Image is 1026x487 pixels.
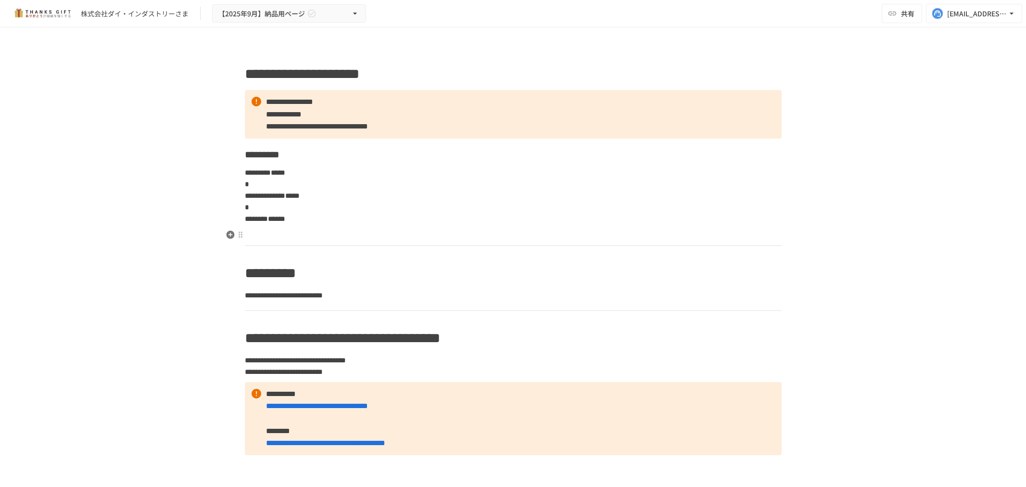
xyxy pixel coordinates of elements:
[81,9,189,19] div: 株式会社ダイ・インダストリーさま
[947,8,1007,20] div: [EMAIL_ADDRESS][DOMAIN_NAME]
[901,8,914,19] span: 共有
[218,8,305,20] span: 【2025年9月】納品用ページ
[212,4,366,23] button: 【2025年9月】納品用ページ
[12,6,73,21] img: mMP1OxWUAhQbsRWCurg7vIHe5HqDpP7qZo7fRoNLXQh
[926,4,1022,23] button: [EMAIL_ADDRESS][DOMAIN_NAME]
[882,4,922,23] button: 共有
